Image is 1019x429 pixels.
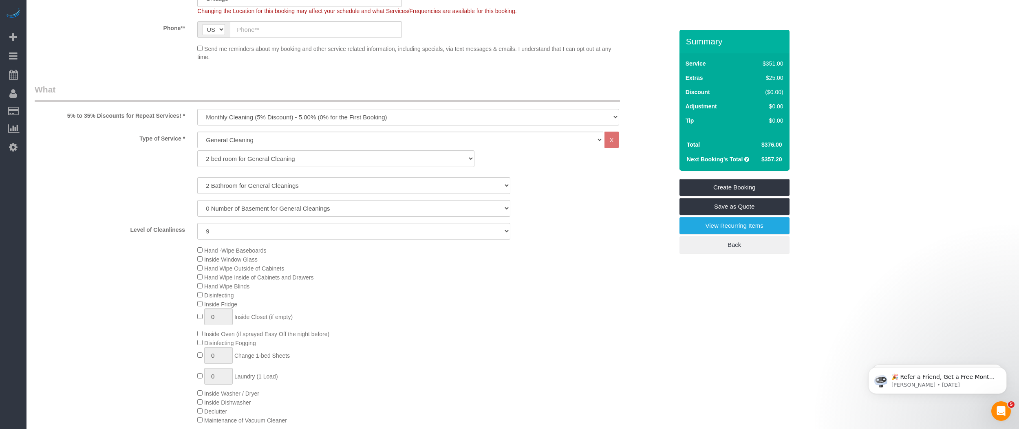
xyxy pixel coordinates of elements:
span: Inside Washer / Dryer [204,390,259,397]
span: Hand Wipe Outside of Cabinets [204,265,284,272]
a: View Recurring Items [679,217,790,234]
span: $357.20 [761,156,782,163]
span: Inside Oven (if sprayed Easy Off the night before) [204,331,329,337]
span: $376.00 [761,141,782,148]
label: Tip [686,117,694,125]
a: Save as Quote [679,198,790,215]
legend: What [35,84,620,102]
span: Hand Wipe Blinds [204,283,249,290]
span: Changing the Location for this booking may affect your schedule and what Services/Frequencies are... [197,8,516,14]
span: Change 1-bed Sheets [234,352,290,359]
span: Inside Closet (if empty) [234,314,293,320]
span: Maintenance of Vacuum Cleaner [204,417,287,424]
span: Disinfecting [204,292,234,299]
span: Hand -Wipe Baseboards [204,247,267,254]
label: Extras [686,74,703,82]
div: ($0.00) [746,88,783,96]
label: Adjustment [686,102,717,110]
span: Hand Wipe Inside of Cabinets and Drawers [204,274,313,281]
strong: Total [687,141,700,148]
img: Automaid Logo [5,8,21,20]
a: Back [679,236,790,253]
span: Declutter [204,408,227,415]
span: Inside Dishwasher [204,399,251,406]
label: Level of Cleanliness [29,223,191,234]
div: $351.00 [746,59,783,68]
div: $25.00 [746,74,783,82]
span: Laundry (1 Load) [234,373,278,380]
label: Type of Service * [29,132,191,143]
iframe: Intercom live chat [991,401,1011,421]
iframe: Intercom notifications message [856,350,1019,407]
label: Service [686,59,706,68]
a: Create Booking [679,179,790,196]
span: Inside Fridge [204,301,237,308]
strong: Next Booking's Total [687,156,743,163]
div: $0.00 [746,102,783,110]
div: $0.00 [746,117,783,125]
h3: Summary [686,37,785,46]
label: Discount [686,88,710,96]
span: Inside Window Glass [204,256,258,263]
span: Send me reminders about my booking and other service related information, including specials, via... [197,46,611,60]
span: 5 [1008,401,1015,408]
span: Disinfecting Fogging [204,340,256,346]
label: 5% to 35% Discounts for Repeat Services! * [29,109,191,120]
